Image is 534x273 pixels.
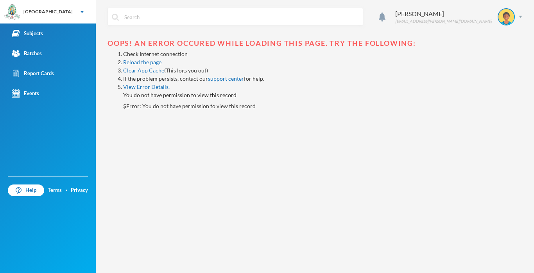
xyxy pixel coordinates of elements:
[12,89,39,98] div: Events
[12,69,54,78] div: Report Cards
[395,9,492,18] div: [PERSON_NAME]
[123,91,522,99] h4: You do not have permission to view this record
[123,83,170,90] a: View Error Details.
[66,186,67,194] div: ·
[23,8,73,15] div: [GEOGRAPHIC_DATA]
[208,75,244,82] a: support center
[123,59,161,65] a: Reload the page
[123,66,522,74] li: (This logs you out)
[108,37,522,50] div: Oops! An error occured while loading this page. Try the following:
[395,18,492,24] div: [EMAIL_ADDRESS][PERSON_NAME][DOMAIN_NAME]
[498,9,514,25] img: STUDENT
[48,186,62,194] a: Terms
[71,186,88,194] a: Privacy
[12,49,42,58] div: Batches
[123,102,522,110] p: $ Error: You do not have permission to view this record
[112,14,119,21] img: search
[123,50,522,58] li: Check Internet connection
[8,184,44,196] a: Help
[124,8,359,26] input: Search
[123,67,164,74] a: Clear App Cache
[123,74,522,83] li: If the problem persists, contact our for help.
[4,4,20,20] img: logo
[12,29,43,38] div: Subjects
